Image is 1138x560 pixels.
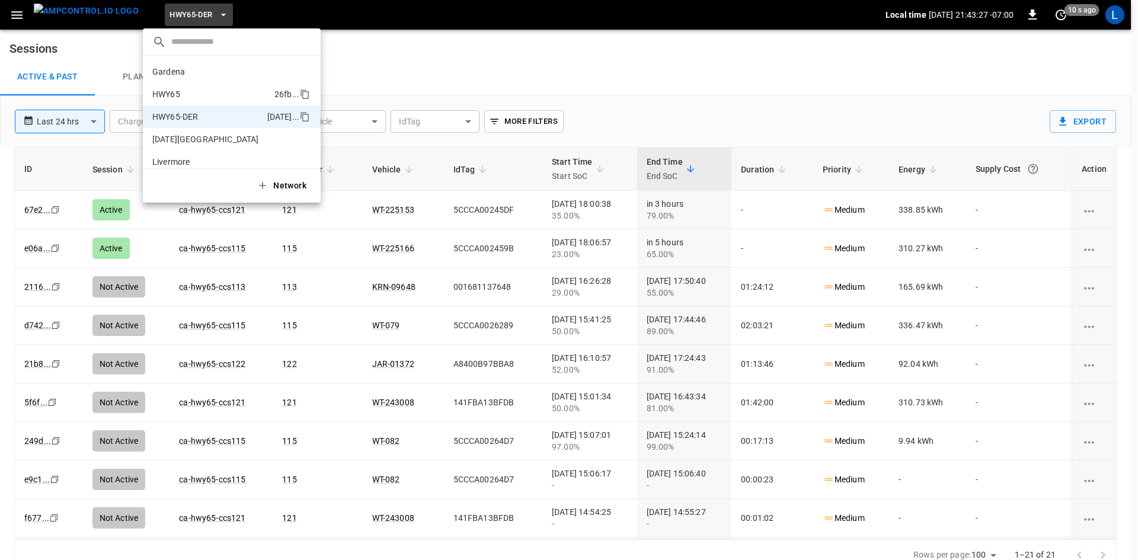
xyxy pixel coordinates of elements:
[152,156,270,168] p: Livermore
[152,133,269,145] p: [DATE][GEOGRAPHIC_DATA]
[152,88,270,100] p: HWY65
[299,110,312,124] div: copy
[152,66,268,78] p: Gardena
[152,111,263,123] p: HWY65-DER
[299,87,312,101] div: copy
[250,174,316,198] button: Network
